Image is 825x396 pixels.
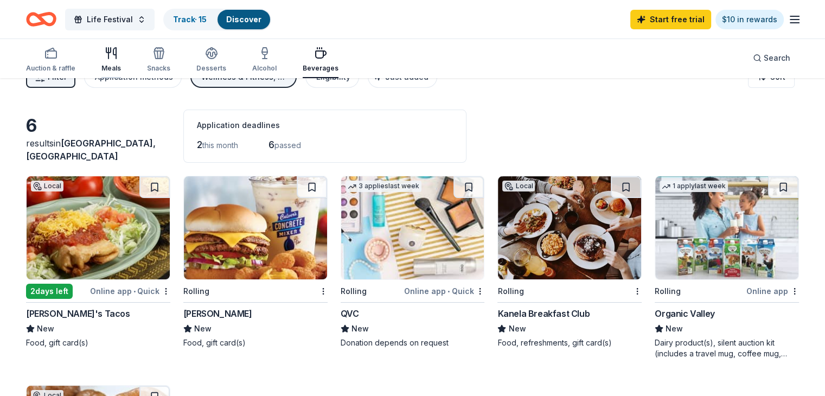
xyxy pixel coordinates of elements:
[341,337,485,348] div: Donation depends on request
[655,337,799,359] div: Dairy product(s), silent auction kit (includes a travel mug, coffee mug, freezer bag, umbrella, m...
[303,64,338,73] div: Beverages
[252,64,277,73] div: Alcohol
[31,181,63,191] div: Local
[202,140,238,150] span: this month
[497,176,642,348] a: Image for Kanela Breakfast ClubLocalRollingKanela Breakfast ClubNewFood, refreshments, gift card(s)
[196,42,226,78] button: Desserts
[341,176,484,279] img: Image for QVC
[346,181,421,192] div: 3 applies last week
[101,64,121,73] div: Meals
[351,322,369,335] span: New
[147,64,170,73] div: Snacks
[183,285,209,298] div: Rolling
[497,307,590,320] div: Kanela Breakfast Club
[87,13,133,26] span: Life Festival
[497,285,523,298] div: Rolling
[183,176,328,348] a: Image for Culver's Rolling[PERSON_NAME]NewFood, gift card(s)
[26,307,130,320] div: [PERSON_NAME]'s Tacos
[502,181,535,191] div: Local
[660,181,728,192] div: 1 apply last week
[655,285,681,298] div: Rolling
[746,284,799,298] div: Online app
[26,42,75,78] button: Auction & raffle
[655,176,798,279] img: Image for Organic Valley
[252,42,277,78] button: Alcohol
[26,115,170,137] div: 6
[101,42,121,78] button: Meals
[26,138,156,162] span: [GEOGRAPHIC_DATA], [GEOGRAPHIC_DATA]
[194,322,212,335] span: New
[655,307,714,320] div: Organic Valley
[184,176,327,279] img: Image for Culver's
[341,285,367,298] div: Rolling
[133,287,136,296] span: •
[26,284,73,299] div: 2 days left
[666,322,683,335] span: New
[173,15,207,24] a: Track· 15
[197,139,202,150] span: 2
[508,322,526,335] span: New
[268,139,274,150] span: 6
[630,10,711,29] a: Start free trial
[26,337,170,348] div: Food, gift card(s)
[196,64,226,73] div: Desserts
[183,307,252,320] div: [PERSON_NAME]
[26,7,56,32] a: Home
[226,15,261,24] a: Discover
[764,52,790,65] span: Search
[744,47,799,69] button: Search
[303,42,338,78] button: Beverages
[163,9,271,30] button: Track· 15Discover
[65,9,155,30] button: Life Festival
[447,287,450,296] span: •
[147,42,170,78] button: Snacks
[404,284,484,298] div: Online app Quick
[37,322,54,335] span: New
[341,307,359,320] div: QVC
[90,284,170,298] div: Online app Quick
[26,64,75,73] div: Auction & raffle
[197,119,453,132] div: Application deadlines
[26,137,170,163] div: results
[715,10,784,29] a: $10 in rewards
[183,337,328,348] div: Food, gift card(s)
[27,176,170,279] img: Image for Rudy's Tacos
[274,140,301,150] span: passed
[498,176,641,279] img: Image for Kanela Breakfast Club
[655,176,799,359] a: Image for Organic Valley1 applylast weekRollingOnline appOrganic ValleyNewDairy product(s), silen...
[341,176,485,348] a: Image for QVC3 applieslast weekRollingOnline app•QuickQVCNewDonation depends on request
[26,138,156,162] span: in
[26,176,170,348] a: Image for Rudy's TacosLocal2days leftOnline app•Quick[PERSON_NAME]'s TacosNewFood, gift card(s)
[497,337,642,348] div: Food, refreshments, gift card(s)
